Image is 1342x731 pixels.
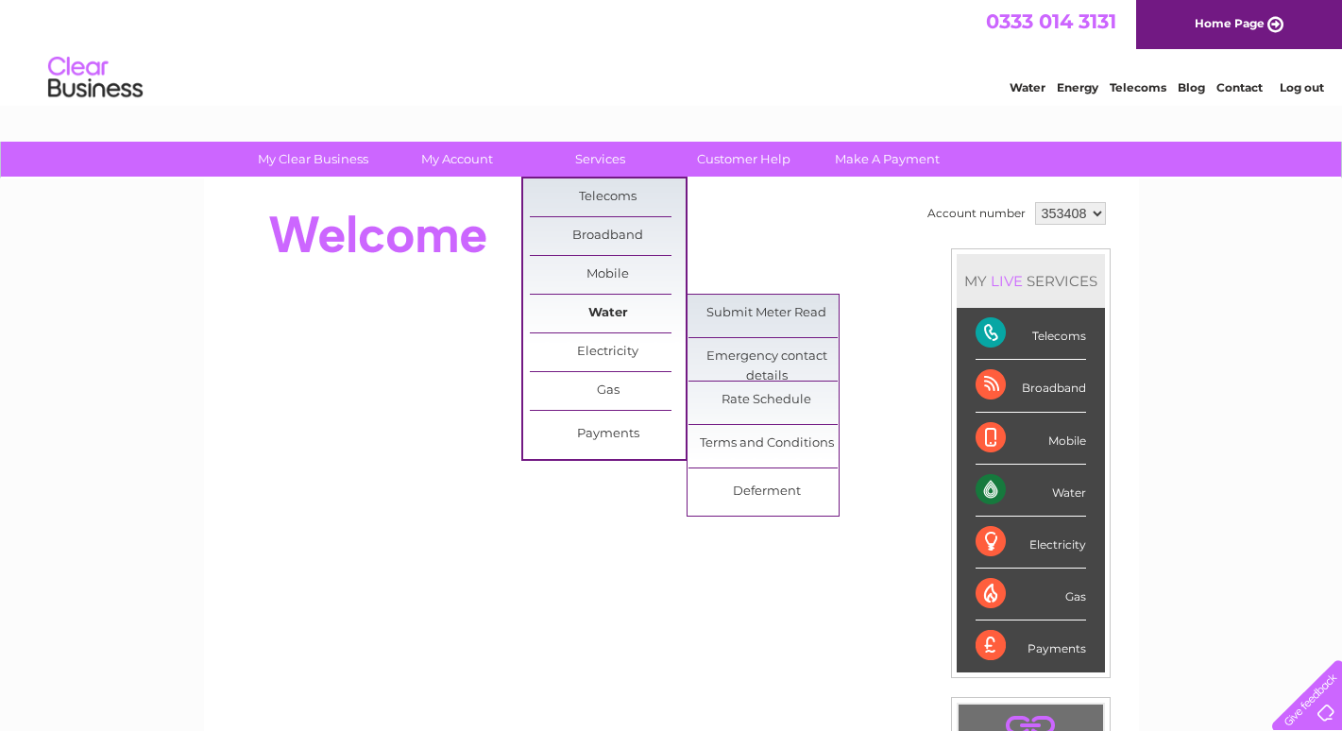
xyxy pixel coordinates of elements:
a: Submit Meter Read [688,295,844,332]
div: Electricity [976,517,1086,569]
a: Water [530,295,686,332]
a: Blog [1178,80,1205,94]
a: Emergency contact details [688,338,844,376]
a: Log out [1280,80,1324,94]
a: Services [522,142,678,177]
a: My Clear Business [235,142,391,177]
div: Telecoms [976,308,1086,360]
a: Gas [530,372,686,410]
div: LIVE [987,272,1027,290]
div: Broadband [976,360,1086,412]
a: Energy [1057,80,1098,94]
div: Gas [976,569,1086,620]
a: Water [1010,80,1045,94]
img: logo.png [47,49,144,107]
a: Payments [530,416,686,453]
a: Make A Payment [809,142,965,177]
a: Electricity [530,333,686,371]
div: MY SERVICES [957,254,1105,308]
a: Customer Help [666,142,822,177]
a: Telecoms [1110,80,1166,94]
a: Broadband [530,217,686,255]
a: Telecoms [530,178,686,216]
a: 0333 014 3131 [986,9,1116,33]
div: Mobile [976,413,1086,465]
div: Payments [976,620,1086,671]
td: Account number [923,197,1030,229]
div: Water [976,465,1086,517]
a: Rate Schedule [688,382,844,419]
a: Deferment [688,473,844,511]
div: Clear Business is a trading name of Verastar Limited (registered in [GEOGRAPHIC_DATA] No. 3667643... [226,10,1118,92]
a: Contact [1216,80,1263,94]
a: Mobile [530,256,686,294]
a: Terms and Conditions [688,425,844,463]
a: My Account [379,142,535,177]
